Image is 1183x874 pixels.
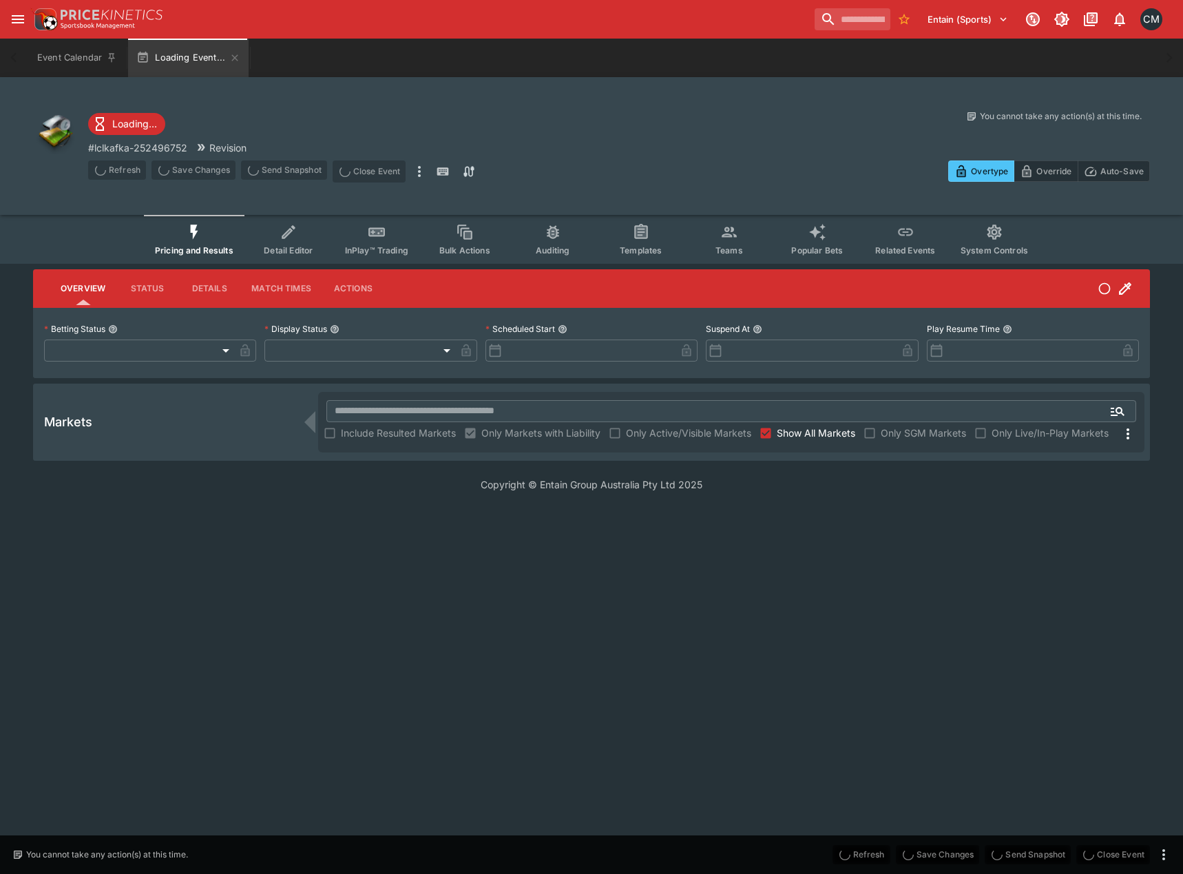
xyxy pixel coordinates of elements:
button: Actions [322,272,384,305]
button: Override [1014,160,1078,182]
span: Auditing [536,245,569,256]
span: Popular Bets [791,245,843,256]
button: Play Resume Time [1003,324,1012,334]
span: Only Active/Visible Markets [626,426,751,440]
span: Detail Editor [264,245,313,256]
p: Play Resume Time [927,323,1000,335]
img: PriceKinetics Logo [30,6,58,33]
button: Open [1105,399,1130,424]
button: more [411,160,428,183]
button: open drawer [6,7,30,32]
button: Cameron Matheson [1136,4,1166,34]
p: Auto-Save [1100,164,1144,178]
button: Overtype [948,160,1014,182]
button: Documentation [1078,7,1103,32]
button: Toggle light/dark mode [1049,7,1074,32]
span: Teams [715,245,743,256]
button: Display Status [330,324,339,334]
p: You cannot take any action(s) at this time. [980,110,1142,123]
span: System Controls [961,245,1028,256]
button: Overview [50,272,116,305]
button: Loading Event... [128,39,249,77]
img: Sportsbook Management [61,23,135,29]
button: Details [178,272,240,305]
p: Display Status [264,323,327,335]
span: Only Markets with Liability [481,426,600,440]
button: Event Calendar [29,39,125,77]
input: search [815,8,890,30]
span: Pricing and Results [155,245,233,256]
p: Loading... [112,116,157,131]
p: Copy To Clipboard [88,141,187,155]
h5: Markets [44,414,92,430]
span: Only Live/In-Play Markets [992,426,1109,440]
span: Templates [620,245,662,256]
p: Revision [209,141,247,155]
p: Override [1036,164,1071,178]
button: Auto-Save [1078,160,1150,182]
p: Suspend At [706,323,750,335]
p: You cannot take any action(s) at this time. [26,849,188,861]
button: Betting Status [108,324,118,334]
button: Match Times [240,272,322,305]
span: Include Resulted Markets [341,426,456,440]
button: Notifications [1107,7,1132,32]
button: Suspend At [753,324,762,334]
button: Status [116,272,178,305]
div: Cameron Matheson [1140,8,1162,30]
img: other.png [33,110,77,154]
span: Only SGM Markets [881,426,966,440]
button: Connected to PK [1020,7,1045,32]
p: Scheduled Start [485,323,555,335]
span: Show All Markets [777,426,855,440]
div: Event type filters [144,215,1039,264]
button: more [1155,846,1172,863]
span: Related Events [875,245,935,256]
button: Scheduled Start [558,324,567,334]
p: Overtype [971,164,1008,178]
p: Betting Status [44,323,105,335]
svg: More [1120,426,1136,442]
span: Bulk Actions [439,245,490,256]
img: PriceKinetics [61,10,163,20]
div: Start From [948,160,1150,182]
button: No Bookmarks [893,8,915,30]
span: InPlay™ Trading [345,245,408,256]
button: Select Tenant [919,8,1016,30]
